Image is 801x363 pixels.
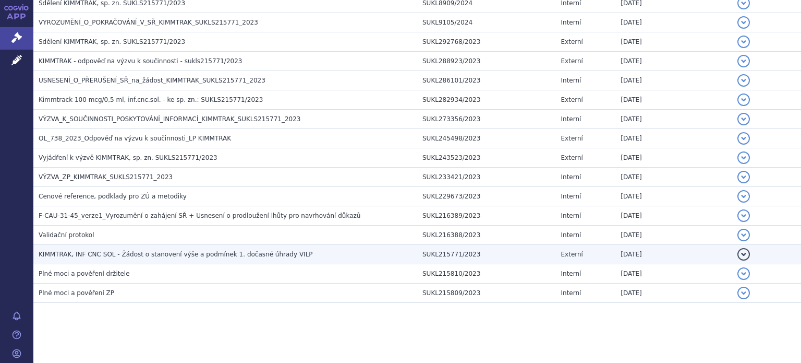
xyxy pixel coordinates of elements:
[615,129,732,148] td: [DATE]
[417,129,556,148] td: SUKL245498/2023
[39,193,187,200] span: Cenové reference, podklady pro ZÚ a metodiky
[417,226,556,245] td: SUKL216388/2023
[615,264,732,284] td: [DATE]
[561,212,581,219] span: Interní
[615,284,732,303] td: [DATE]
[615,13,732,32] td: [DATE]
[737,16,750,29] button: detail
[615,168,732,187] td: [DATE]
[417,52,556,71] td: SUKL288923/2023
[615,32,732,52] td: [DATE]
[561,231,581,239] span: Interní
[737,151,750,164] button: detail
[39,135,231,142] span: OL_738_2023_Odpověď na výzvu k součinnosti_LP KIMMTRAK
[615,110,732,129] td: [DATE]
[561,38,583,45] span: Externí
[561,251,583,258] span: Externí
[39,96,263,103] span: Kimmtrack 100 mcg/0,5 ml, inf.cnc.sol. - ke sp. zn.: SUKLS215771/2023
[39,231,94,239] span: Validační protokol
[737,36,750,48] button: detail
[39,19,258,26] span: VYROZUMĚNÍ_O_POKRAČOVÁNÍ_V_SŘ_KIMMTRAK_SUKLS215771_2023
[39,173,173,181] span: VÝZVA_ZP_KIMMTRAK_SUKLS215771_2023
[561,289,581,297] span: Interní
[737,171,750,183] button: detail
[615,226,732,245] td: [DATE]
[417,245,556,264] td: SUKL215771/2023
[737,55,750,67] button: detail
[737,287,750,299] button: detail
[39,77,265,84] span: USNESENÍ_O_PŘERUŠENÍ_SŘ_na_žádost_KIMMTRAK_SUKLS215771_2023
[615,206,732,226] td: [DATE]
[417,148,556,168] td: SUKL243523/2023
[417,284,556,303] td: SUKL215809/2023
[561,154,583,161] span: Externí
[417,90,556,110] td: SUKL282934/2023
[561,115,581,123] span: Interní
[417,187,556,206] td: SUKL229673/2023
[39,38,185,45] span: Sdělení KIMMTRAK, sp. zn. SUKLS215771/2023
[39,270,130,277] span: Plné moci a pověření držitele
[737,74,750,87] button: detail
[737,209,750,222] button: detail
[737,132,750,145] button: detail
[39,251,313,258] span: KIMMTRAK, INF CNC SOL - Žádost o stanovení výše a podmínek 1. dočasné úhrady VILP
[737,93,750,106] button: detail
[561,193,581,200] span: Interní
[615,148,732,168] td: [DATE]
[561,96,583,103] span: Externí
[737,113,750,125] button: detail
[417,71,556,90] td: SUKL286101/2023
[737,267,750,280] button: detail
[561,135,583,142] span: Externí
[417,110,556,129] td: SUKL273356/2023
[39,115,301,123] span: VÝZVA_K_SOUČINNOSTI_POSKYTOVÁNÍ_INFORMACÍ_KIMMTRAK_SUKLS215771_2023
[561,77,581,84] span: Interní
[417,206,556,226] td: SUKL216389/2023
[615,52,732,71] td: [DATE]
[615,71,732,90] td: [DATE]
[561,57,583,65] span: Externí
[417,32,556,52] td: SUKL292768/2023
[561,270,581,277] span: Interní
[737,229,750,241] button: detail
[417,168,556,187] td: SUKL233421/2023
[615,245,732,264] td: [DATE]
[615,90,732,110] td: [DATE]
[39,289,114,297] span: Plné moci a pověření ZP
[417,264,556,284] td: SUKL215810/2023
[417,13,556,32] td: SUKL9105/2024
[737,248,750,261] button: detail
[615,187,732,206] td: [DATE]
[39,212,360,219] span: F-CAU-31-45_verze1_Vyrozumění o zahájení SŘ + Usnesení o prodloužení lhůty pro navrhování důkazů
[561,19,581,26] span: Interní
[737,190,750,203] button: detail
[39,57,242,65] span: KIMMTRAK - odpověď na výzvu k součinnosti - sukls215771/2023
[39,154,217,161] span: Vyjádření k výzvě KIMMTRAK, sp. zn. SUKLS215771/2023
[561,173,581,181] span: Interní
